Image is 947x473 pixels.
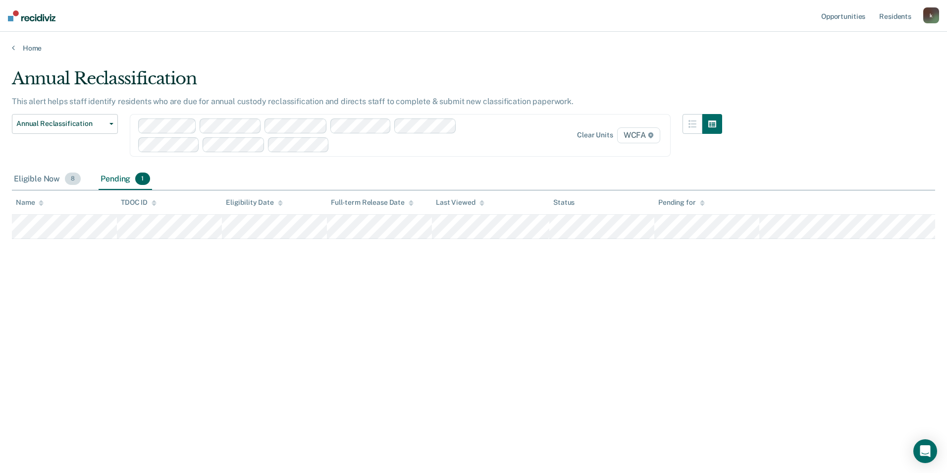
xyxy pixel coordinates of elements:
[913,439,937,463] div: Open Intercom Messenger
[923,7,939,23] button: k
[658,198,704,207] div: Pending for
[577,131,613,139] div: Clear units
[65,173,81,185] span: 8
[12,169,83,190] div: Eligible Now8
[16,198,44,207] div: Name
[12,44,935,53] a: Home
[135,173,150,185] span: 1
[226,198,283,207] div: Eligibility Date
[99,169,152,190] div: Pending1
[436,198,484,207] div: Last Viewed
[121,198,157,207] div: TDOC ID
[331,198,414,207] div: Full-term Release Date
[12,114,118,134] button: Annual Reclassification
[16,119,105,128] span: Annual Reclassification
[617,127,660,143] span: WCFA
[12,68,722,97] div: Annual Reclassification
[12,97,574,106] p: This alert helps staff identify residents who are due for annual custody reclassification and dir...
[553,198,575,207] div: Status
[8,10,55,21] img: Recidiviz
